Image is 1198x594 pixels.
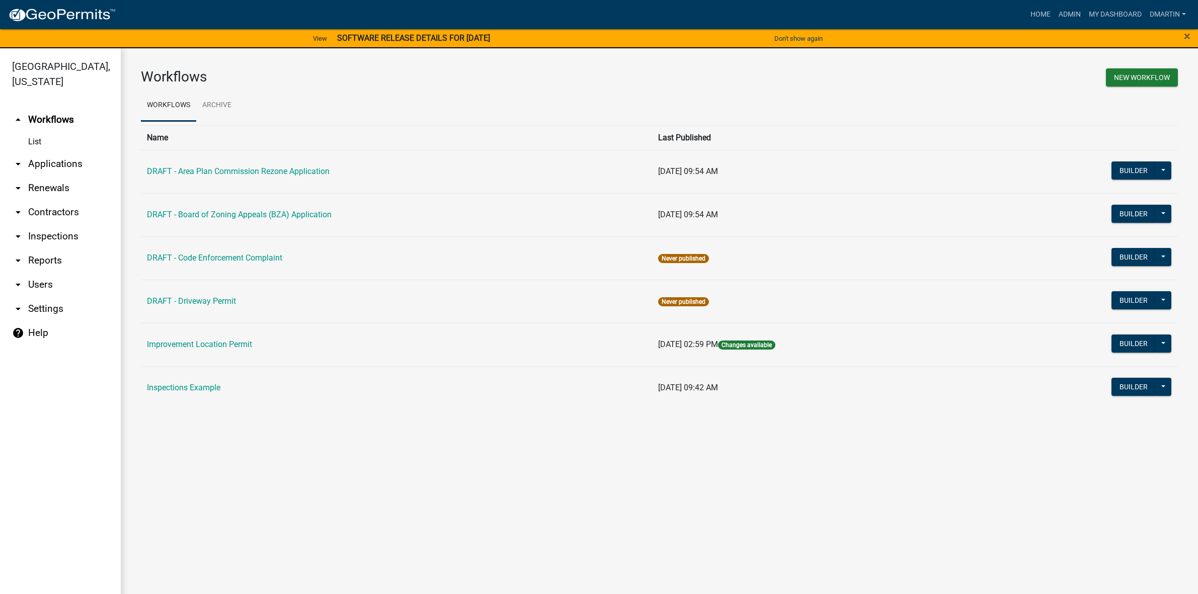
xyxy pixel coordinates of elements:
[12,230,24,242] i: arrow_drop_down
[1085,5,1146,24] a: My Dashboard
[1111,161,1156,180] button: Builder
[658,340,718,349] span: [DATE] 02:59 PM
[1055,5,1085,24] a: Admin
[1106,68,1178,87] button: New Workflow
[12,182,24,194] i: arrow_drop_down
[147,166,330,176] a: DRAFT - Area Plan Commission Rezone Application
[1111,291,1156,309] button: Builder
[147,296,236,306] a: DRAFT - Driveway Permit
[141,90,196,122] a: Workflows
[147,340,252,349] a: Improvement Location Permit
[1111,248,1156,266] button: Builder
[658,166,718,176] span: [DATE] 09:54 AM
[12,158,24,170] i: arrow_drop_down
[147,253,282,263] a: DRAFT - Code Enforcement Complaint
[770,30,827,47] button: Don't show again
[1111,334,1156,353] button: Builder
[1184,30,1190,42] button: Close
[12,279,24,291] i: arrow_drop_down
[147,383,220,392] a: Inspections Example
[309,30,331,47] a: View
[1111,205,1156,223] button: Builder
[658,383,718,392] span: [DATE] 09:42 AM
[337,33,490,43] strong: SOFTWARE RELEASE DETAILS FOR [DATE]
[12,114,24,126] i: arrow_drop_up
[1111,378,1156,396] button: Builder
[1146,5,1190,24] a: dmartin
[718,341,775,350] span: Changes available
[1184,29,1190,43] span: ×
[147,210,332,219] a: DRAFT - Board of Zoning Appeals (BZA) Application
[141,125,652,150] th: Name
[12,327,24,339] i: help
[658,297,709,306] span: Never published
[196,90,237,122] a: Archive
[12,254,24,267] i: arrow_drop_down
[12,206,24,218] i: arrow_drop_down
[658,254,709,263] span: Never published
[1026,5,1055,24] a: Home
[12,303,24,315] i: arrow_drop_down
[658,210,718,219] span: [DATE] 09:54 AM
[141,68,652,86] h3: Workflows
[652,125,989,150] th: Last Published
